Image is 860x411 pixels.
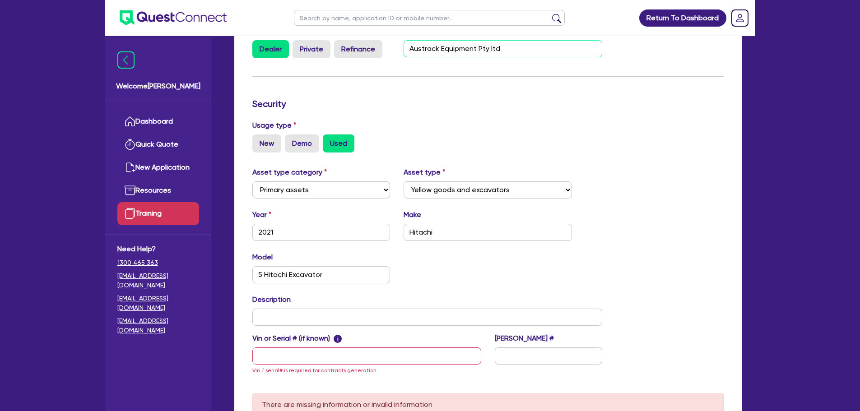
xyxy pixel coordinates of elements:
[294,10,565,26] input: Search by name, application ID or mobile number...
[334,335,342,343] span: i
[334,40,382,58] label: Refinance
[120,10,227,25] img: quest-connect-logo-blue
[404,209,421,220] label: Make
[117,316,199,335] a: [EMAIL_ADDRESS][DOMAIN_NAME]
[117,110,199,133] a: Dashboard
[252,40,289,58] label: Dealer
[252,209,271,220] label: Year
[117,271,199,290] a: [EMAIL_ADDRESS][DOMAIN_NAME]
[252,134,281,152] label: New
[117,179,199,202] a: Resources
[125,139,135,150] img: quick-quote
[252,294,291,305] label: Description
[117,244,199,254] span: Need Help?
[495,333,554,344] label: [PERSON_NAME] #
[125,185,135,196] img: resources
[116,81,200,92] span: Welcome [PERSON_NAME]
[252,98,724,109] h3: Security
[117,156,199,179] a: New Application
[252,120,296,131] label: Usage type
[252,367,377,374] span: Vin / serial# is required for contracts generation
[323,134,354,152] label: Used
[117,294,199,313] a: [EMAIL_ADDRESS][DOMAIN_NAME]
[639,9,726,27] a: Return To Dashboard
[117,202,199,225] a: Training
[293,40,330,58] label: Private
[117,133,199,156] a: Quick Quote
[125,162,135,173] img: new-application
[117,51,135,69] img: icon-menu-close
[125,208,135,219] img: training
[252,252,273,263] label: Model
[252,167,327,178] label: Asset type category
[117,259,158,266] tcxspan: Call 1300 465 363 via 3CX
[285,134,319,152] label: Demo
[728,6,752,30] a: Dropdown toggle
[404,167,445,178] label: Asset type
[252,333,342,344] label: Vin or Serial # (if known)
